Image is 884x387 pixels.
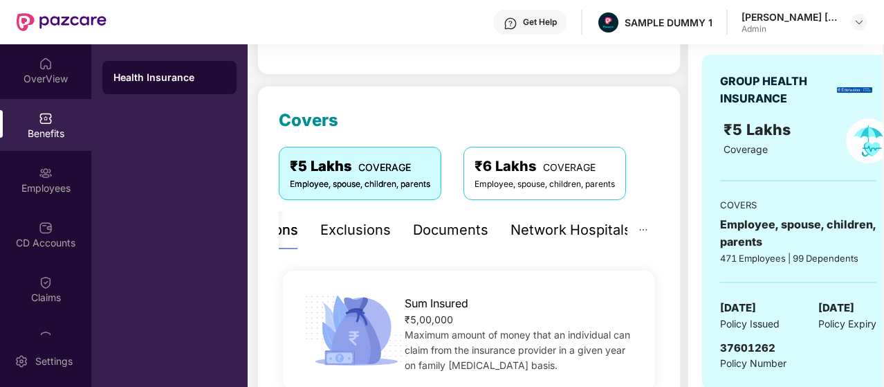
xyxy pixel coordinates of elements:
div: Employee, spouse, children, parents [475,178,615,191]
img: New Pazcare Logo [17,13,107,31]
span: ₹5 Lakhs [724,120,795,138]
span: Sum Insured [405,295,468,312]
div: [PERSON_NAME] [PERSON_NAME] [742,10,838,24]
img: Pazcare_Alternative_logo-01-01.png [598,12,618,33]
img: svg+xml;base64,PHN2ZyBpZD0iRW1wbG95ZWVzIiB4bWxucz0iaHR0cDovL3d3dy53My5vcmcvMjAwMC9zdmciIHdpZHRoPS... [39,166,53,180]
button: ellipsis [627,211,659,249]
img: icon [300,291,412,370]
div: Settings [31,354,77,368]
div: ₹6 Lakhs [475,156,615,177]
img: svg+xml;base64,PHN2ZyBpZD0iQ2xhaW0iIHhtbG5zPSJodHRwOi8vd3d3LnczLm9yZy8yMDAwL3N2ZyIgd2lkdGg9IjIwIi... [39,276,53,289]
div: Network Hospitals [510,219,632,241]
span: COVERAGE [543,161,596,173]
span: [DATE] [720,300,756,316]
img: svg+xml;base64,PHN2ZyBpZD0iSGVscC0zMngzMiIgeG1sbnM9Imh0dHA6Ly93d3cudzMub3JnLzIwMDAvc3ZnIiB3aWR0aD... [504,17,517,30]
div: SAMPLE DUMMY 1 [625,16,712,29]
span: Coverage [724,143,768,155]
div: ₹5,00,000 [405,312,638,327]
span: Maximum amount of money that an individual can claim from the insurance provider in a given year ... [405,329,630,371]
div: Employee, spouse, children, parents [720,216,876,251]
img: svg+xml;base64,PHN2ZyBpZD0iQ0RfQWNjb3VudHMiIGRhdGEtbmFtZT0iQ0QgQWNjb3VudHMiIHhtbG5zPSJodHRwOi8vd3... [39,221,53,235]
div: Exclusions [320,219,391,241]
span: COVERAGE [358,161,411,173]
div: Health Insurance [113,71,225,84]
div: Employee, spouse, children, parents [290,178,430,191]
div: ₹5 Lakhs [290,156,430,177]
span: Policy Expiry [818,316,876,332]
div: GROUP HEALTH INSURANCE [720,73,832,107]
span: Covers [279,110,338,130]
span: Policy Number [720,357,786,369]
span: [DATE] [818,300,854,316]
div: COVERS [720,198,876,212]
img: insurerLogo [837,87,872,93]
div: Admin [742,24,838,35]
span: Policy Issued [720,316,780,332]
img: svg+xml;base64,PHN2ZyBpZD0iRHJvcGRvd24tMzJ4MzIiIHhtbG5zPSJodHRwOi8vd3d3LnczLm9yZy8yMDAwL3N2ZyIgd2... [854,17,865,28]
span: ellipsis [638,225,648,235]
span: 37601262 [720,341,775,354]
div: 471 Employees | 99 Dependents [720,251,876,265]
img: svg+xml;base64,PHN2ZyBpZD0iSG9tZSIgeG1sbnM9Imh0dHA6Ly93d3cudzMub3JnLzIwMDAvc3ZnIiB3aWR0aD0iMjAiIG... [39,57,53,71]
img: svg+xml;base64,PHN2ZyBpZD0iQ2xhaW0iIHhtbG5zPSJodHRwOi8vd3d3LnczLm9yZy8yMDAwL3N2ZyIgd2lkdGg9IjIwIi... [39,330,53,344]
div: Documents [413,219,488,241]
img: svg+xml;base64,PHN2ZyBpZD0iQmVuZWZpdHMiIHhtbG5zPSJodHRwOi8vd3d3LnczLm9yZy8yMDAwL3N2ZyIgd2lkdGg9Ij... [39,111,53,125]
img: svg+xml;base64,PHN2ZyBpZD0iU2V0dGluZy0yMHgyMCIgeG1sbnM9Imh0dHA6Ly93d3cudzMub3JnLzIwMDAvc3ZnIiB3aW... [15,354,28,368]
div: Get Help [523,17,557,28]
